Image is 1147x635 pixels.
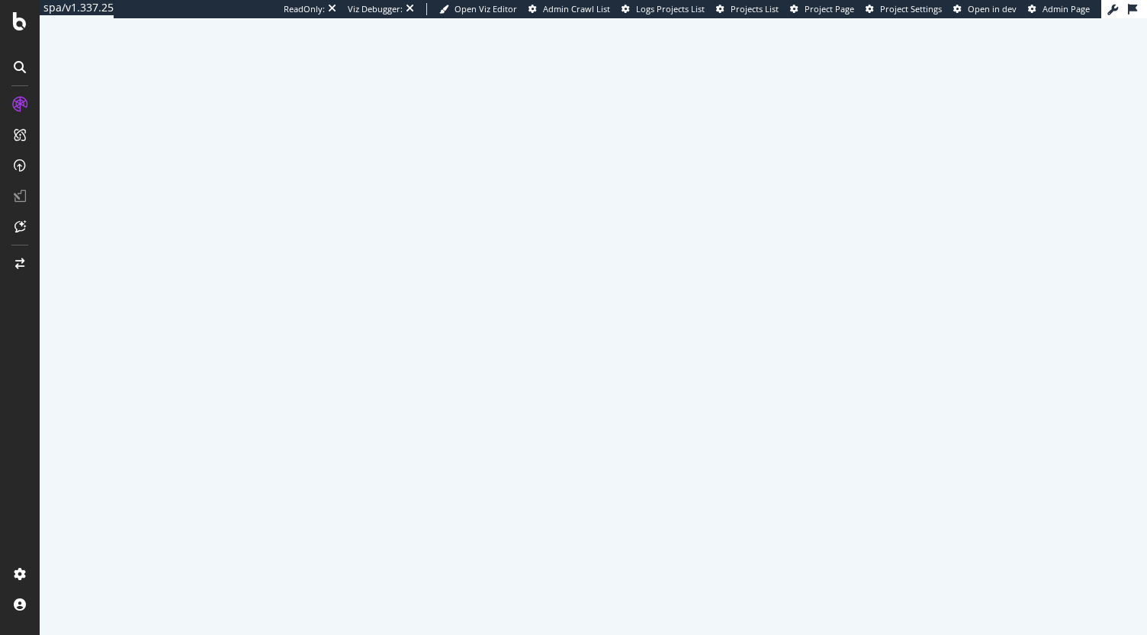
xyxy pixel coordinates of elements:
[1043,3,1090,14] span: Admin Page
[636,3,705,14] span: Logs Projects List
[455,3,517,14] span: Open Viz Editor
[953,3,1017,15] a: Open in dev
[968,3,1017,14] span: Open in dev
[543,3,610,14] span: Admin Crawl List
[790,3,854,15] a: Project Page
[439,3,517,15] a: Open Viz Editor
[529,3,610,15] a: Admin Crawl List
[622,3,705,15] a: Logs Projects List
[880,3,942,14] span: Project Settings
[716,3,779,15] a: Projects List
[1028,3,1090,15] a: Admin Page
[866,3,942,15] a: Project Settings
[731,3,779,14] span: Projects List
[284,3,325,15] div: ReadOnly:
[348,3,403,15] div: Viz Debugger:
[805,3,854,14] span: Project Page
[538,287,648,342] div: animation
